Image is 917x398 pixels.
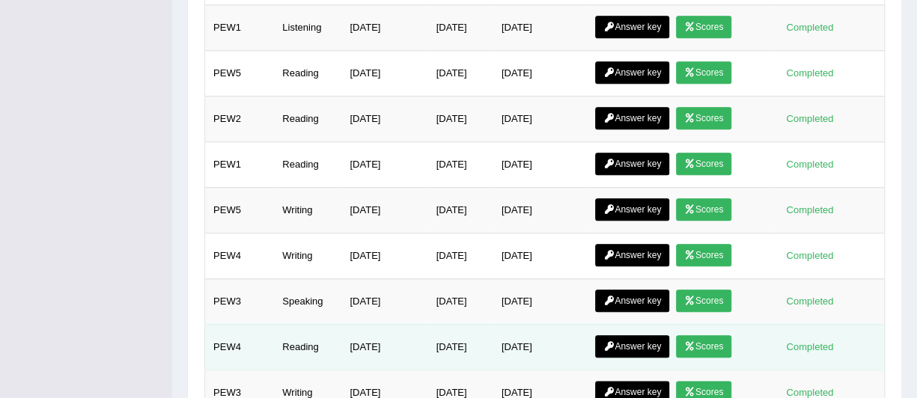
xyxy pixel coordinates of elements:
td: PEW1 [205,141,275,187]
a: Answer key [595,153,669,175]
td: [DATE] [493,4,587,50]
td: [DATE] [341,141,427,187]
a: Scores [676,61,731,84]
a: Scores [676,107,731,129]
td: [DATE] [341,278,427,324]
td: [DATE] [493,141,587,187]
td: Reading [274,50,341,96]
td: PEW4 [205,233,275,278]
td: [DATE] [341,50,427,96]
td: [DATE] [493,278,587,324]
td: PEW2 [205,96,275,141]
td: Reading [274,141,341,187]
a: Scores [676,335,731,358]
td: Writing [274,187,341,233]
td: [DATE] [428,141,493,187]
div: Completed [781,293,839,309]
td: [DATE] [493,50,587,96]
td: [DATE] [341,324,427,370]
div: Completed [781,19,839,35]
td: Reading [274,324,341,370]
td: Speaking [274,278,341,324]
a: Scores [676,198,731,221]
td: [DATE] [428,96,493,141]
td: PEW5 [205,187,275,233]
td: PEW1 [205,4,275,50]
div: Completed [781,111,839,126]
td: [DATE] [341,96,427,141]
a: Answer key [595,198,669,221]
td: Writing [274,233,341,278]
td: [DATE] [493,187,587,233]
a: Answer key [595,61,669,84]
td: [DATE] [428,324,493,370]
td: PEW5 [205,50,275,96]
div: Completed [781,65,839,81]
td: [DATE] [493,96,587,141]
div: Completed [781,202,839,218]
td: PEW4 [205,324,275,370]
div: Completed [781,339,839,355]
td: [DATE] [341,187,427,233]
a: Answer key [595,244,669,266]
td: PEW3 [205,278,275,324]
td: [DATE] [341,233,427,278]
td: [DATE] [428,187,493,233]
td: Listening [274,4,341,50]
td: [DATE] [341,4,427,50]
td: [DATE] [428,50,493,96]
a: Answer key [595,335,669,358]
td: [DATE] [428,4,493,50]
a: Scores [676,290,731,312]
a: Answer key [595,107,669,129]
td: [DATE] [428,233,493,278]
a: Scores [676,153,731,175]
td: [DATE] [493,233,587,278]
div: Completed [781,156,839,172]
td: [DATE] [428,278,493,324]
div: Completed [781,248,839,263]
a: Answer key [595,16,669,38]
td: [DATE] [493,324,587,370]
a: Answer key [595,290,669,312]
a: Scores [676,16,731,38]
a: Scores [676,244,731,266]
td: Reading [274,96,341,141]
